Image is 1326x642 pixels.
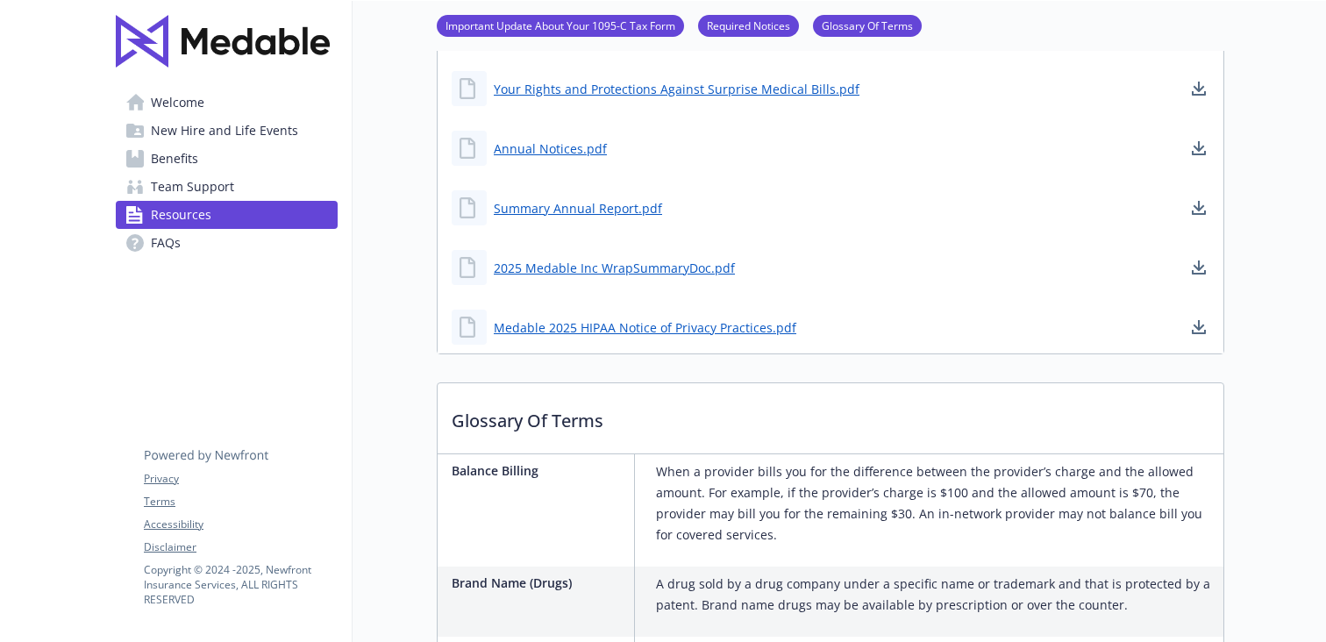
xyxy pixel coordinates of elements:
[144,517,337,532] a: Accessibility
[116,89,338,117] a: Welcome
[151,229,181,257] span: FAQs
[494,139,607,158] a: Annual Notices.pdf
[144,471,337,487] a: Privacy
[452,574,627,592] p: Brand Name (Drugs)
[144,539,337,555] a: Disclaimer
[151,89,204,117] span: Welcome
[1188,257,1209,278] a: download document
[494,318,796,337] a: Medable 2025 HIPAA Notice of Privacy Practices.pdf
[1188,138,1209,159] a: download document
[1188,78,1209,99] a: download document
[494,199,662,218] a: Summary Annual Report.pdf
[151,201,211,229] span: Resources
[116,117,338,145] a: New Hire and Life Events
[116,145,338,173] a: Benefits
[437,17,684,33] a: Important Update About Your 1095-C Tax Form
[144,562,337,607] p: Copyright © 2024 - 2025 , Newfront Insurance Services, ALL RIGHTS RESERVED
[116,173,338,201] a: Team Support
[494,80,859,98] a: Your Rights and Protections Against Surprise Medical Bills.pdf
[116,201,338,229] a: Resources
[1188,317,1209,338] a: download document
[438,383,1223,448] p: Glossary Of Terms
[656,574,1216,616] p: A drug sold by a drug company under a specific name or trademark and that is protected by a paten...
[494,259,735,277] a: 2025 Medable Inc WrapSummaryDoc.pdf
[151,117,298,145] span: New Hire and Life Events
[656,461,1216,546] p: When a provider bills you for the difference between the provider’s charge and the allowed amount...
[151,173,234,201] span: Team Support
[116,229,338,257] a: FAQs
[1188,197,1209,218] a: download document
[144,494,337,510] a: Terms
[151,145,198,173] span: Benefits
[452,461,627,480] p: Balance Billing
[698,17,799,33] a: Required Notices
[813,17,922,33] a: Glossary Of Terms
